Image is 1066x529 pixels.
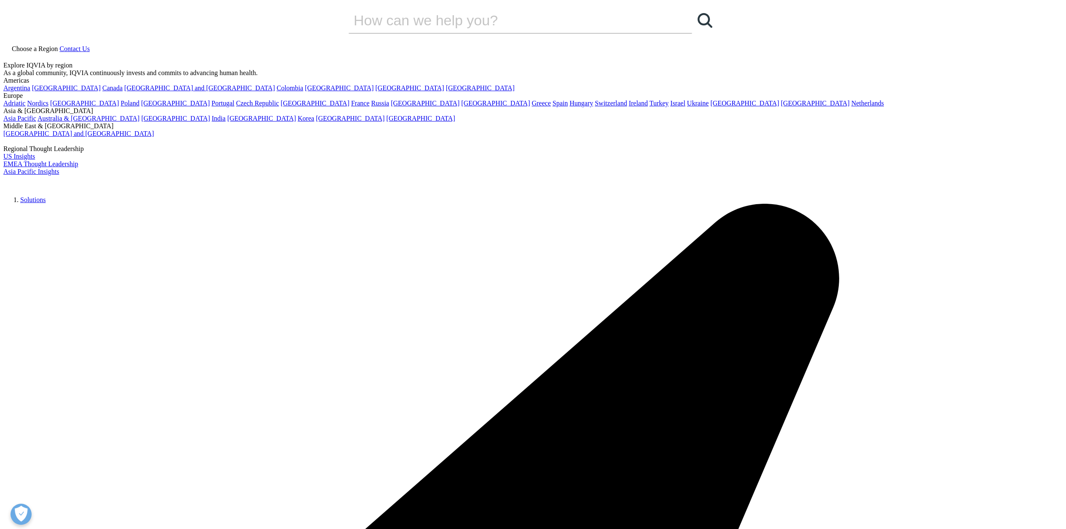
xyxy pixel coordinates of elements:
[532,100,550,107] a: Greece
[461,100,530,107] a: [GEOGRAPHIC_DATA]
[281,100,349,107] a: [GEOGRAPHIC_DATA]
[3,92,1063,100] div: Europe
[38,115,140,122] a: Australia & [GEOGRAPHIC_DATA]
[3,107,1063,115] div: Asia & [GEOGRAPHIC_DATA]
[3,175,71,188] img: IQVIA Healthcare Information Technology and Pharma Clinical Research Company
[629,100,648,107] a: Ireland
[351,100,370,107] a: France
[376,84,444,92] a: [GEOGRAPHIC_DATA]
[3,115,36,122] a: Asia Pacific
[277,84,303,92] a: Colombia
[553,100,568,107] a: Spain
[212,115,226,122] a: India
[3,130,154,137] a: [GEOGRAPHIC_DATA] and [GEOGRAPHIC_DATA]
[851,100,884,107] a: Netherlands
[236,100,279,107] a: Czech Republic
[391,100,459,107] a: [GEOGRAPHIC_DATA]
[212,100,234,107] a: Portugal
[298,115,314,122] a: Korea
[595,100,627,107] a: Switzerland
[371,100,389,107] a: Russia
[124,84,275,92] a: [GEOGRAPHIC_DATA] and [GEOGRAPHIC_DATA]
[3,84,30,92] a: Argentina
[141,100,210,107] a: [GEOGRAPHIC_DATA]
[670,100,685,107] a: Israel
[59,45,90,52] a: Contact Us
[3,168,59,175] a: Asia Pacific Insights
[20,196,46,203] a: Solutions
[3,62,1063,69] div: Explore IQVIA by region
[316,115,384,122] a: [GEOGRAPHIC_DATA]
[349,8,668,33] input: Search
[650,100,669,107] a: Turkey
[11,504,32,525] button: Open Preferences
[141,115,210,122] a: [GEOGRAPHIC_DATA]
[3,100,25,107] a: Adriatic
[121,100,139,107] a: Poland
[305,84,373,92] a: [GEOGRAPHIC_DATA]
[387,115,455,122] a: [GEOGRAPHIC_DATA]
[12,45,58,52] span: Choose a Region
[3,122,1063,130] div: Middle East & [GEOGRAPHIC_DATA]
[3,69,1063,77] div: As a global community, IQVIA continuously invests and commits to advancing human health.
[710,100,779,107] a: [GEOGRAPHIC_DATA]
[32,84,101,92] a: [GEOGRAPHIC_DATA]
[698,13,712,28] svg: Search
[781,100,850,107] a: [GEOGRAPHIC_DATA]
[27,100,48,107] a: Nordics
[50,100,119,107] a: [GEOGRAPHIC_DATA]
[3,77,1063,84] div: Americas
[569,100,593,107] a: Hungary
[3,145,1063,153] div: Regional Thought Leadership
[687,100,709,107] a: Ukraine
[3,153,35,160] a: US Insights
[692,8,717,33] a: Search
[102,84,123,92] a: Canada
[227,115,296,122] a: [GEOGRAPHIC_DATA]
[3,160,78,167] a: EMEA Thought Leadership
[446,84,515,92] a: [GEOGRAPHIC_DATA]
